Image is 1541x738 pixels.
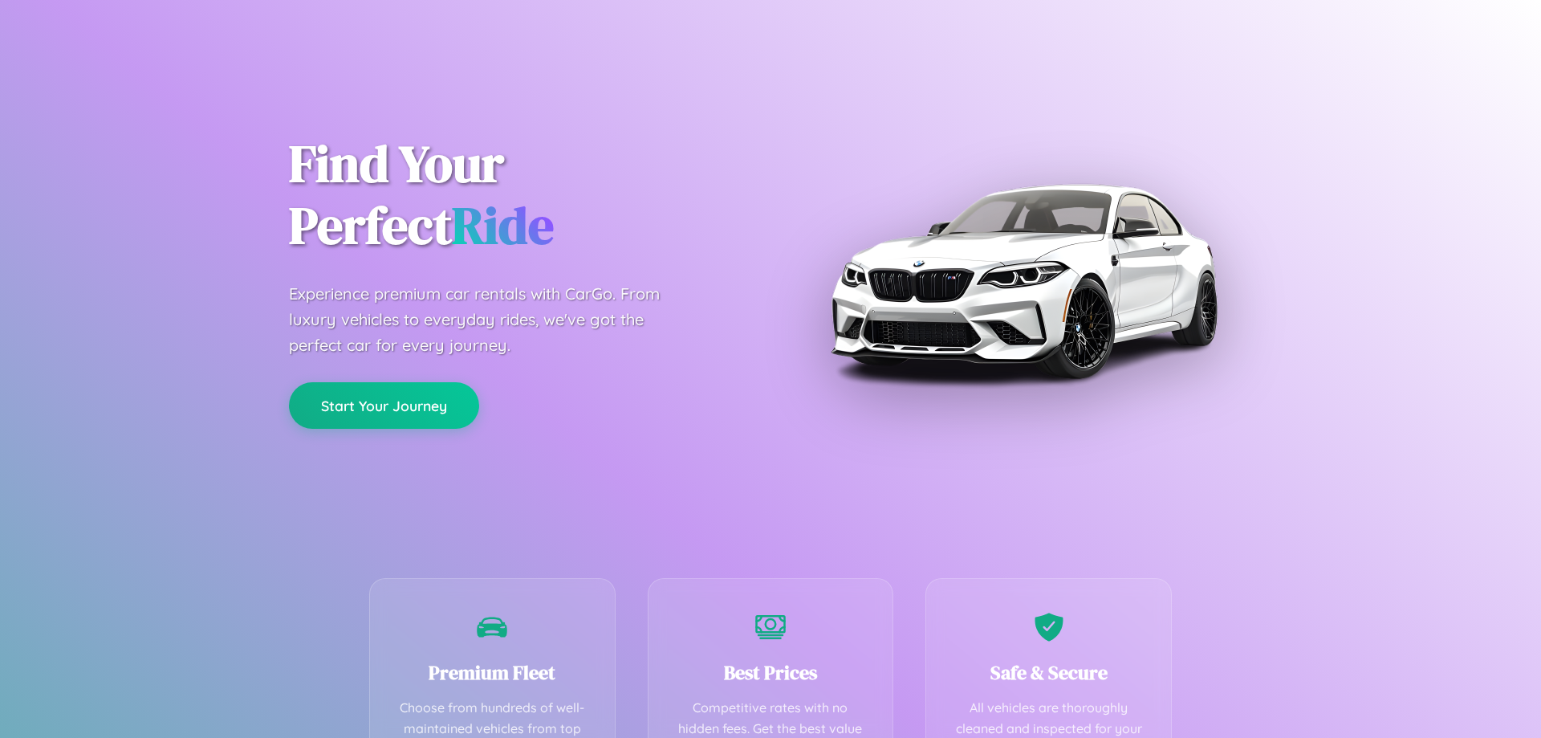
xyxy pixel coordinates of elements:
[823,80,1224,482] img: Premium BMW car rental vehicle
[673,659,869,686] h3: Best Prices
[289,133,746,257] h1: Find Your Perfect
[394,659,591,686] h3: Premium Fleet
[289,281,690,358] p: Experience premium car rentals with CarGo. From luxury vehicles to everyday rides, we've got the ...
[452,190,554,260] span: Ride
[950,659,1147,686] h3: Safe & Secure
[289,382,479,429] button: Start Your Journey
